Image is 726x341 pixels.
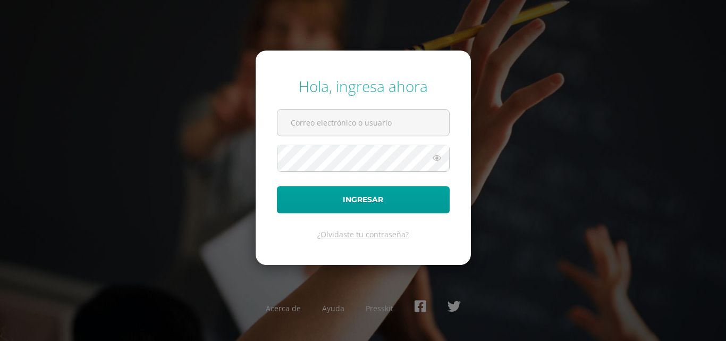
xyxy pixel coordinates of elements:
[366,303,393,313] a: Presskit
[277,110,449,136] input: Correo electrónico o usuario
[277,76,450,96] div: Hola, ingresa ahora
[266,303,301,313] a: Acerca de
[317,229,409,239] a: ¿Olvidaste tu contraseña?
[322,303,344,313] a: Ayuda
[277,186,450,213] button: Ingresar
